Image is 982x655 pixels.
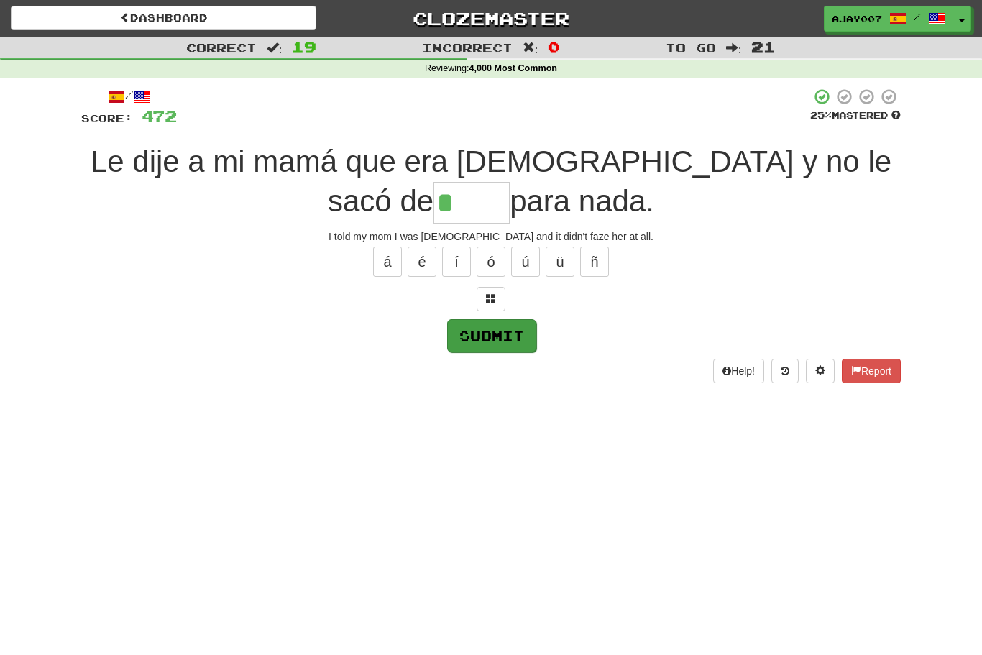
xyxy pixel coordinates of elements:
a: ajay007 / [824,6,953,32]
div: Mastered [810,109,901,122]
a: Clozemaster [338,6,643,31]
span: para nada. [510,184,654,218]
button: Report [842,359,901,383]
button: é [408,247,436,277]
span: / [914,12,921,22]
button: Switch sentence to multiple choice alt+p [477,287,505,311]
span: : [523,42,538,54]
button: á [373,247,402,277]
span: 472 [142,107,177,125]
button: ñ [580,247,609,277]
span: 25 % [810,109,832,121]
span: 19 [292,38,316,55]
button: ü [546,247,574,277]
button: ó [477,247,505,277]
div: I told my mom I was [DEMOGRAPHIC_DATA] and it didn't faze her at all. [81,229,901,244]
span: : [726,42,742,54]
button: Submit [447,319,536,352]
span: Score: [81,112,133,124]
span: Incorrect [422,40,513,55]
strong: 4,000 Most Common [469,63,557,73]
span: Correct [186,40,257,55]
button: Help! [713,359,764,383]
span: : [267,42,283,54]
span: 21 [751,38,776,55]
a: Dashboard [11,6,316,30]
span: To go [666,40,716,55]
button: Round history (alt+y) [771,359,799,383]
span: 0 [548,38,560,55]
div: / [81,88,177,106]
span: Le dije a mi mamá que era [DEMOGRAPHIC_DATA] y no le sacó de [91,145,891,218]
button: ú [511,247,540,277]
span: ajay007 [832,12,882,25]
button: í [442,247,471,277]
